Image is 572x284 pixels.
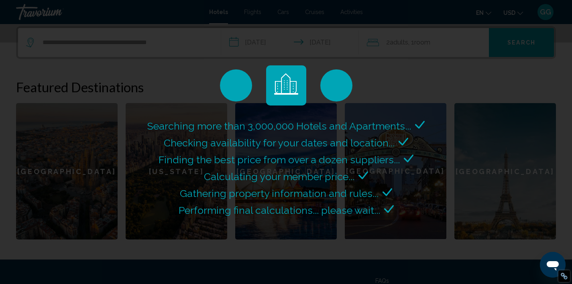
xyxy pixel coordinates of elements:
div: Restore Info Box &#10;&#10;NoFollow Info:&#10; META-Robots NoFollow: &#09;true&#10; META-Robots N... [560,272,568,280]
iframe: Bouton de lancement de la fenêtre de messagerie [540,252,566,278]
span: Calculating your member price... [204,170,354,183]
span: Finding the best price from over a dozen suppliers... [159,154,400,166]
span: Performing final calculations... please wait... [179,204,380,216]
span: Gathering property information and rules... [180,187,379,199]
span: Checking availability for your dates and location... [164,137,395,149]
span: Searching more than 3,000,000 Hotels and Apartments... [147,120,411,132]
